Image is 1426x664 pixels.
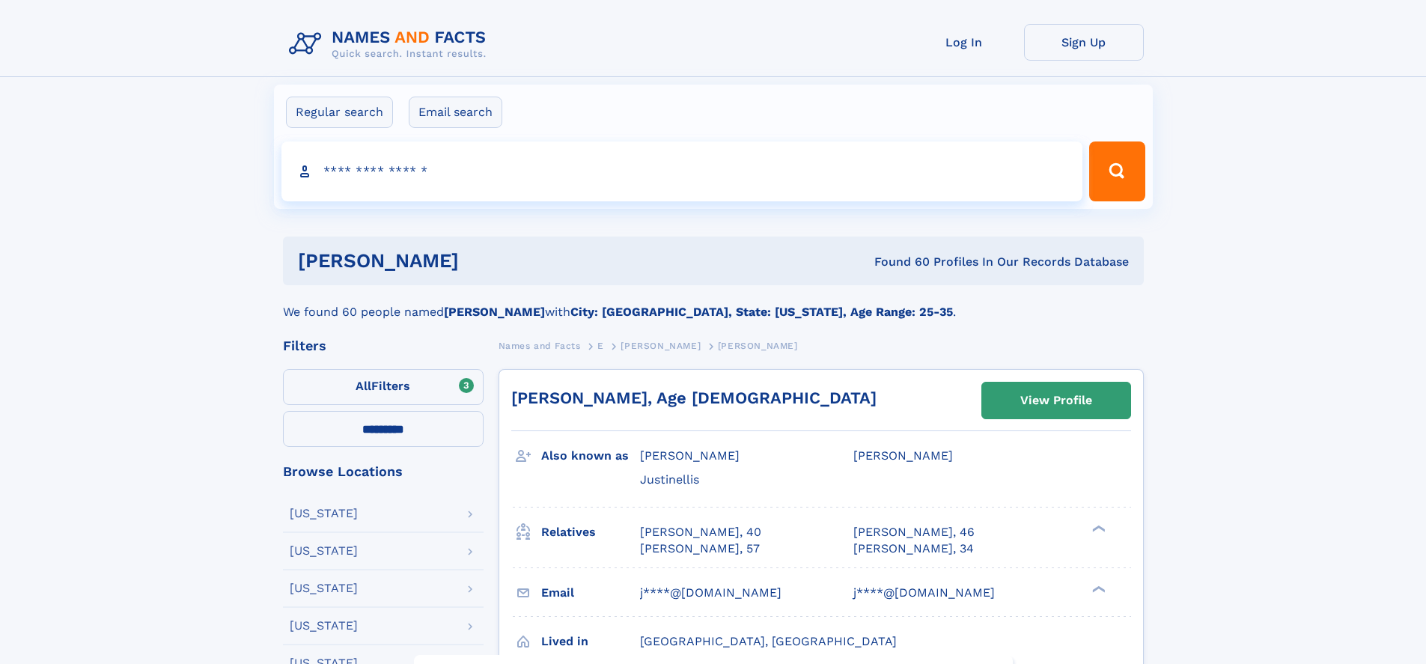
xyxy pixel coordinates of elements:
[541,520,640,545] h3: Relatives
[904,24,1024,61] a: Log In
[283,369,484,405] label: Filters
[666,254,1129,270] div: Found 60 Profiles In Our Records Database
[597,336,604,355] a: E
[640,448,740,463] span: [PERSON_NAME]
[290,508,358,520] div: [US_STATE]
[290,582,358,594] div: [US_STATE]
[640,524,761,540] a: [PERSON_NAME], 40
[290,545,358,557] div: [US_STATE]
[541,580,640,606] h3: Email
[853,540,974,557] a: [PERSON_NAME], 34
[621,336,701,355] a: [PERSON_NAME]
[499,336,581,355] a: Names and Facts
[718,341,798,351] span: [PERSON_NAME]
[853,524,975,540] a: [PERSON_NAME], 46
[281,141,1083,201] input: search input
[298,252,667,270] h1: [PERSON_NAME]
[511,389,877,407] a: [PERSON_NAME], Age [DEMOGRAPHIC_DATA]
[283,339,484,353] div: Filters
[409,97,502,128] label: Email search
[640,472,699,487] span: Justinellis
[1088,584,1106,594] div: ❯
[356,379,371,393] span: All
[283,285,1144,321] div: We found 60 people named with .
[621,341,701,351] span: [PERSON_NAME]
[541,629,640,654] h3: Lived in
[1089,141,1145,201] button: Search Button
[1020,383,1092,418] div: View Profile
[1088,523,1106,533] div: ❯
[570,305,953,319] b: City: [GEOGRAPHIC_DATA], State: [US_STATE], Age Range: 25-35
[1024,24,1144,61] a: Sign Up
[640,540,760,557] a: [PERSON_NAME], 57
[597,341,604,351] span: E
[290,620,358,632] div: [US_STATE]
[853,448,953,463] span: [PERSON_NAME]
[283,465,484,478] div: Browse Locations
[286,97,393,128] label: Regular search
[982,383,1130,418] a: View Profile
[541,443,640,469] h3: Also known as
[640,634,897,648] span: [GEOGRAPHIC_DATA], [GEOGRAPHIC_DATA]
[283,24,499,64] img: Logo Names and Facts
[444,305,545,319] b: [PERSON_NAME]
